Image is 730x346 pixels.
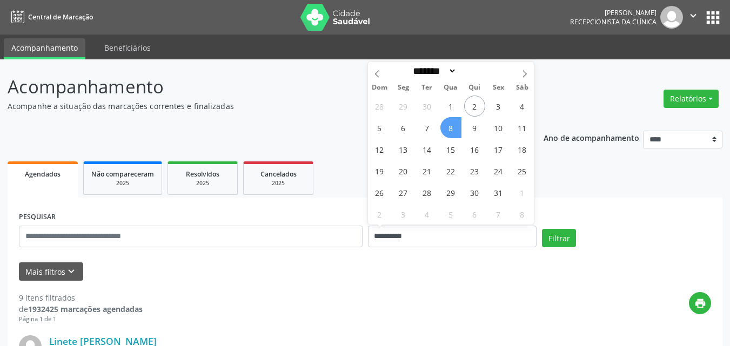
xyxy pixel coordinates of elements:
div: Página 1 de 1 [19,315,143,324]
span: Outubro 21, 2025 [417,160,438,181]
span: Outubro 4, 2025 [512,96,533,117]
span: Novembro 4, 2025 [417,203,438,225]
span: Central de Marcação [28,12,93,22]
span: Outubro 1, 2025 [440,96,461,117]
span: Outubro 3, 2025 [488,96,509,117]
span: Outubro 16, 2025 [464,139,485,160]
label: PESQUISAR [19,209,56,226]
span: Setembro 30, 2025 [417,96,438,117]
span: Outubro 20, 2025 [393,160,414,181]
span: Outubro 30, 2025 [464,182,485,203]
strong: 1932425 marcações agendadas [28,304,143,314]
span: Outubro 31, 2025 [488,182,509,203]
span: Novembro 7, 2025 [488,203,509,225]
div: de [19,303,143,315]
span: Outubro 17, 2025 [488,139,509,160]
button: Filtrar [542,229,576,247]
span: Setembro 29, 2025 [393,96,414,117]
span: Novembro 8, 2025 [512,203,533,225]
p: Acompanhe a situação das marcações correntes e finalizadas [8,100,508,112]
span: Cancelados [260,169,297,179]
span: Outubro 29, 2025 [440,182,461,203]
span: Outubro 18, 2025 [512,139,533,160]
span: Recepcionista da clínica [570,17,657,26]
div: 2025 [176,179,230,187]
span: Outubro 22, 2025 [440,160,461,181]
span: Novembro 3, 2025 [393,203,414,225]
i: print [694,297,706,309]
span: Outubro 12, 2025 [369,139,390,160]
span: Outubro 23, 2025 [464,160,485,181]
button: Mais filtroskeyboard_arrow_down [19,262,83,281]
p: Acompanhamento [8,73,508,100]
div: 2025 [251,179,305,187]
button: print [689,292,711,314]
span: Outubro 7, 2025 [417,117,438,138]
a: Acompanhamento [4,38,85,59]
button: apps [704,8,722,27]
div: 2025 [91,179,154,187]
span: Novembro 6, 2025 [464,203,485,225]
span: Outubro 14, 2025 [417,139,438,160]
button: Relatórios [664,90,719,108]
span: Seg [391,84,415,91]
span: Agendados [25,169,61,179]
span: Não compareceram [91,169,154,179]
span: Qua [439,84,463,91]
span: Outubro 13, 2025 [393,139,414,160]
img: img [660,6,683,29]
span: Resolvidos [186,169,219,179]
a: Central de Marcação [8,8,93,26]
span: Outubro 24, 2025 [488,160,509,181]
span: Outubro 8, 2025 [440,117,461,138]
span: Outubro 11, 2025 [512,117,533,138]
span: Outubro 19, 2025 [369,160,390,181]
span: Sex [486,84,510,91]
span: Outubro 10, 2025 [488,117,509,138]
i:  [687,10,699,22]
span: Outubro 25, 2025 [512,160,533,181]
div: [PERSON_NAME] [570,8,657,17]
span: Novembro 1, 2025 [512,182,533,203]
span: Novembro 5, 2025 [440,203,461,225]
span: Outubro 27, 2025 [393,182,414,203]
p: Ano de acompanhamento [544,131,639,144]
span: Outubro 9, 2025 [464,117,485,138]
span: Outubro 15, 2025 [440,139,461,160]
span: Ter [415,84,439,91]
span: Outubro 26, 2025 [369,182,390,203]
span: Outubro 5, 2025 [369,117,390,138]
span: Outubro 2, 2025 [464,96,485,117]
span: Novembro 2, 2025 [369,203,390,225]
span: Setembro 28, 2025 [369,96,390,117]
i: keyboard_arrow_down [65,266,77,277]
button:  [683,6,704,29]
input: Year [457,65,492,77]
span: Dom [368,84,392,91]
span: Sáb [510,84,534,91]
span: Qui [463,84,486,91]
a: Beneficiários [97,38,158,57]
select: Month [410,65,457,77]
div: 9 itens filtrados [19,292,143,303]
span: Outubro 28, 2025 [417,182,438,203]
span: Outubro 6, 2025 [393,117,414,138]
